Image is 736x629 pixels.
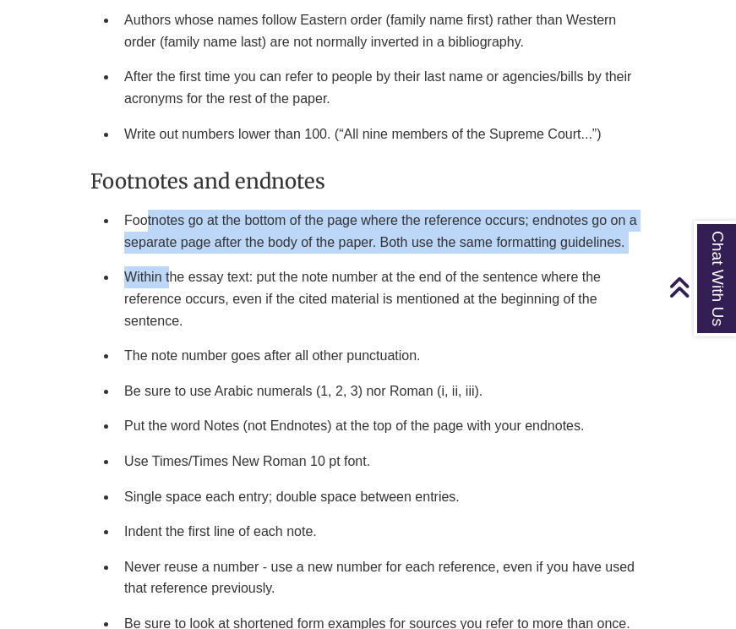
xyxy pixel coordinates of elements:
li: Authors whose names follow Eastern order (family name first) rather than Western order (family na... [117,3,646,59]
li: The note number goes after all other punctuation. [117,338,646,374]
li: Within the essay text: put the note number at the end of the sentence where the reference occurs,... [117,260,646,338]
li: Footnotes go at the bottom of the page where the reference occurs; endnotes go on a separate page... [117,203,646,260]
h3: Footnotes and endnotes [90,168,646,194]
li: After the first time you can refer to people by their last name or agencies/bills by their acrony... [117,59,646,116]
li: Use Times/Times New Roman 10 pt font. [117,444,646,479]
a: Back to Top [668,276,732,298]
li: Indent the first line of each note. [117,514,646,550]
li: Be sure to use Arabic numerals (1, 2, 3) nor Roman (i, ii, iii). [117,374,646,409]
li: Never reuse a number - use a new number for each reference, even if you have used that reference ... [117,550,646,606]
li: Write out numbers lower than 100. (“All nine members of the Supreme Court...”) [117,117,646,152]
li: Single space each entry; double space between entries. [117,479,646,515]
li: Put the word Notes (not Endnotes) at the top of the page with your endnotes. [117,408,646,444]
